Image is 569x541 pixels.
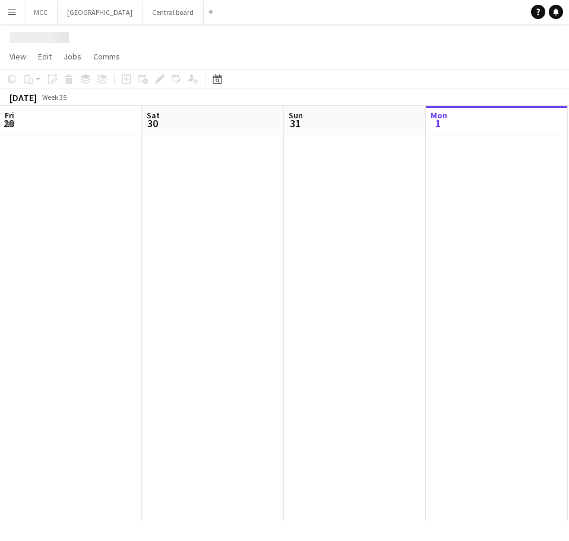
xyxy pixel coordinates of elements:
a: View [5,49,31,64]
span: Fri [5,110,14,121]
button: [GEOGRAPHIC_DATA] [58,1,143,24]
span: 30 [145,117,160,130]
span: Week 35 [39,93,69,102]
span: View [10,51,26,62]
span: Edit [38,51,52,62]
span: Jobs [64,51,81,62]
span: Sat [147,110,160,121]
div: [DATE] [10,92,37,103]
a: Comms [88,49,125,64]
span: Sun [289,110,303,121]
button: Central board [143,1,204,24]
button: MCC [24,1,58,24]
span: 31 [287,117,303,130]
a: Jobs [59,49,86,64]
span: Comms [93,51,120,62]
span: Mon [431,110,447,121]
span: 1 [429,117,447,130]
a: Edit [33,49,56,64]
span: 29 [3,117,14,130]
